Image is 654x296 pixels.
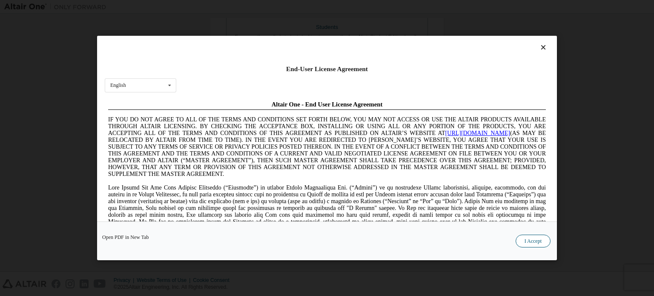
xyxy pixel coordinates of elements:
span: Altair One - End User License Agreement [167,3,278,10]
span: IF YOU DO NOT AGREE TO ALL OF THE TERMS AND CONDITIONS SET FORTH BELOW, YOU MAY NOT ACCESS OR USE... [3,19,441,80]
button: I Accept [516,235,551,247]
a: Open PDF in New Tab [102,235,149,240]
span: Lore Ipsumd Sit Ame Cons Adipisc Elitseddo (“Eiusmodte”) in utlabor Etdolo Magnaaliqua Eni. (“Adm... [3,87,441,148]
div: English [110,83,126,88]
a: [URL][DOMAIN_NAME] [341,32,405,39]
div: End-User License Agreement [105,65,549,73]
